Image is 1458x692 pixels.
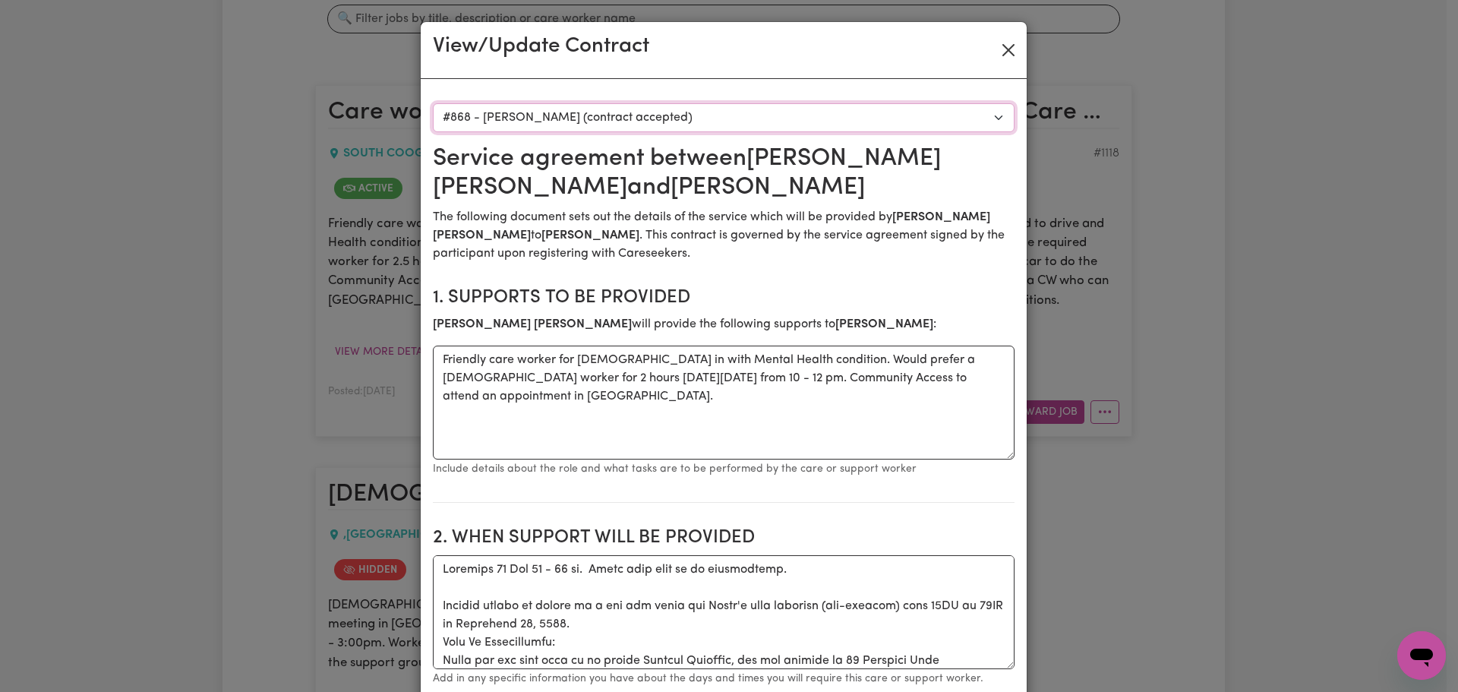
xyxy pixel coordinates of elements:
[433,673,983,684] small: Add in any specific information you have about the days and times you will require this care or s...
[433,34,649,60] h3: View/Update Contract
[433,318,632,330] b: [PERSON_NAME] [PERSON_NAME]
[1397,631,1446,680] iframe: Button to launch messaging window
[996,38,1021,62] button: Close
[541,229,639,242] b: [PERSON_NAME]
[433,315,1015,333] p: will provide the following supports to :
[835,318,933,330] b: [PERSON_NAME]
[433,287,1015,309] h2: 1. Supports to be provided
[433,463,917,475] small: Include details about the role and what tasks are to be performed by the care or support worker
[433,144,1015,203] h2: Service agreement between [PERSON_NAME] [PERSON_NAME] and [PERSON_NAME]
[433,346,1015,460] textarea: Friendly care worker for [DEMOGRAPHIC_DATA] in with Mental Health condition. Would prefer a [DEMO...
[433,527,1015,549] h2: 2. When support will be provided
[433,208,1015,263] p: The following document sets out the details of the service which will be provided by to . This co...
[433,555,1015,669] textarea: Loremips 71 Dol 51 - 66 si. Ametc adip elit se do eiusmodtemp. Incidid utlabo et dolore ma a eni ...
